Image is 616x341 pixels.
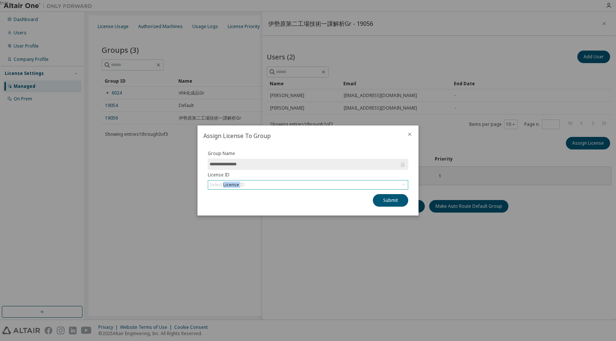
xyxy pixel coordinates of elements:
[208,151,408,156] label: Group Name
[208,172,408,178] label: License ID
[407,131,413,137] button: close
[373,194,408,207] button: Submit
[208,180,408,189] div: Select License ID
[210,182,245,188] div: Select License ID
[197,125,401,146] h2: Assign License To Group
